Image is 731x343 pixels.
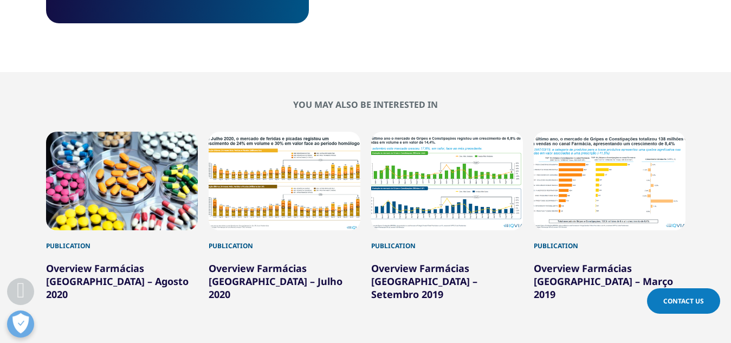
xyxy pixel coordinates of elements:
[534,132,685,301] div: 4 / 6
[371,132,523,301] div: 3 / 6
[663,296,704,306] span: Contact Us
[647,288,720,314] a: Contact Us
[534,230,685,251] div: Publication
[209,132,360,301] div: 2 / 6
[371,262,477,301] a: Overview Farmácias [GEOGRAPHIC_DATA] – Setembro 2019
[46,262,189,301] a: Overview Farmácias [GEOGRAPHIC_DATA] – Agosto 2020
[46,230,198,251] div: Publication
[46,132,198,301] div: 1 / 6
[209,230,360,251] div: Publication
[534,262,673,301] a: Overview Farmácias [GEOGRAPHIC_DATA] – Março 2019
[46,99,685,110] h2: You may also be interested in
[209,262,342,301] a: Overview Farmácias [GEOGRAPHIC_DATA] – Julho 2020
[371,230,523,251] div: Publication
[7,310,34,338] button: Abrir preferências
